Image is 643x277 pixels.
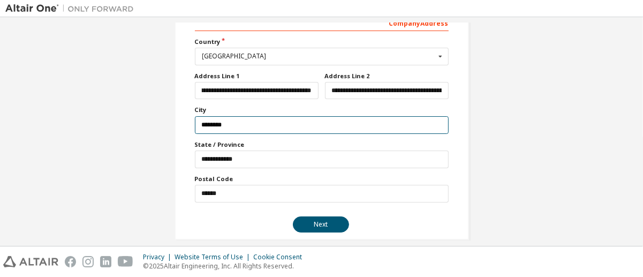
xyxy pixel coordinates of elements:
[118,256,133,267] img: youtube.svg
[5,3,139,14] img: Altair One
[325,72,449,80] label: Address Line 2
[65,256,76,267] img: facebook.svg
[195,175,449,183] label: Postal Code
[100,256,111,267] img: linkedin.svg
[195,14,449,31] div: Company Address
[143,253,175,261] div: Privacy
[195,72,319,80] label: Address Line 1
[175,253,253,261] div: Website Terms of Use
[82,256,94,267] img: instagram.svg
[195,38,449,46] label: Country
[143,261,308,271] p: © 2025 Altair Engineering, Inc. All Rights Reserved.
[195,140,449,149] label: State / Province
[195,106,449,114] label: City
[202,53,435,59] div: [GEOGRAPHIC_DATA]
[293,216,349,233] button: Next
[3,256,58,267] img: altair_logo.svg
[253,253,308,261] div: Cookie Consent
